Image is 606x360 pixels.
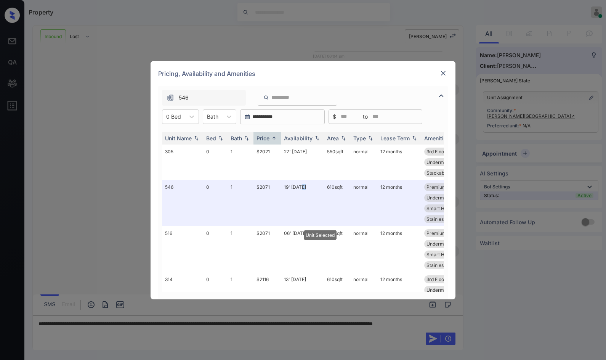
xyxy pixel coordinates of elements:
[377,272,421,318] td: 12 months
[426,184,465,190] span: Premium Vinyl F...
[281,272,324,318] td: 13' [DATE]
[426,159,464,165] span: Undermount Sink
[203,145,228,180] td: 0
[253,226,281,272] td: $2071
[228,145,253,180] td: 1
[377,145,421,180] td: 12 months
[206,135,216,141] div: Bed
[426,206,466,211] span: Smart Home Lock
[162,180,203,226] td: 546
[333,112,336,121] span: $
[313,135,321,141] img: sorting
[426,195,464,201] span: Undermount Sink
[192,135,200,141] img: sorting
[253,180,281,226] td: $2071
[380,135,410,141] div: Lease Term
[327,135,339,141] div: Area
[437,91,446,100] img: icon-zuma
[377,226,421,272] td: 12 months
[410,135,418,141] img: sorting
[217,135,224,141] img: sorting
[324,272,350,318] td: 610 sqft
[151,61,455,86] div: Pricing, Availability and Amenities
[231,135,242,141] div: Bath
[324,180,350,226] td: 610 sqft
[167,94,174,101] img: icon-zuma
[426,170,467,176] span: Stackable washe...
[426,216,462,222] span: Stainless Steel...
[228,226,253,272] td: 1
[367,135,374,141] img: sorting
[281,180,324,226] td: 19' [DATE]
[257,135,269,141] div: Price
[340,135,347,141] img: sorting
[353,135,366,141] div: Type
[324,226,350,272] td: 610 sqft
[426,241,464,247] span: Undermount Sink
[162,145,203,180] td: 305
[253,145,281,180] td: $2021
[203,226,228,272] td: 0
[179,93,189,102] span: 546
[228,272,253,318] td: 1
[426,287,464,293] span: Undermount Sink
[350,180,377,226] td: normal
[424,135,450,141] div: Amenities
[426,149,446,154] span: 3rd Floor
[281,226,324,272] td: 06' [DATE]
[281,145,324,180] td: 27' [DATE]
[350,226,377,272] td: normal
[350,145,377,180] td: normal
[426,276,446,282] span: 3rd Floor
[350,272,377,318] td: normal
[165,135,192,141] div: Unit Name
[263,94,269,101] img: icon-zuma
[162,226,203,272] td: 516
[228,180,253,226] td: 1
[377,180,421,226] td: 12 months
[243,135,250,141] img: sorting
[363,112,368,121] span: to
[439,69,447,77] img: close
[284,135,313,141] div: Availability
[162,272,203,318] td: 314
[203,272,228,318] td: 0
[426,262,462,268] span: Stainless Steel...
[253,272,281,318] td: $2116
[203,180,228,226] td: 0
[426,252,466,257] span: Smart Home Lock
[324,145,350,180] td: 550 sqft
[426,230,465,236] span: Premium Vinyl F...
[270,135,278,141] img: sorting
